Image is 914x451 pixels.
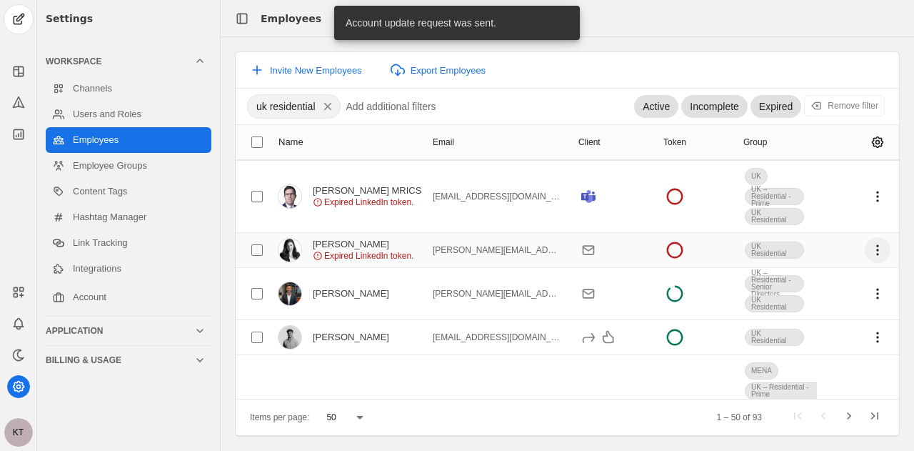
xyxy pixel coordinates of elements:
[250,410,309,425] div: Items per page:
[324,250,413,262] span: Expired LinkedIn token.
[46,73,211,313] div: Workspace
[745,382,832,400] div: UK – Residential - Prime
[411,65,486,76] span: Export Employees
[270,65,362,76] span: Invite New Employees
[690,99,738,114] span: Incomplete
[433,191,561,202] div: arparkinson@hotmail.com
[313,332,389,343] div: Bradley Miles
[745,208,804,225] div: UK Residential
[256,99,316,114] span: uk residential
[637,94,801,119] mat-chip-listbox: Employee Status
[745,295,804,312] div: UK Residential
[865,184,890,209] app-icon-button: Employee Menu
[46,76,211,101] a: Channels
[46,127,211,153] a: Employees
[334,6,574,40] div: Account update request was sent.
[759,99,793,114] span: Expired
[278,137,303,148] div: Name
[433,244,561,256] div: beatrice.lukauskaite@jll.com
[46,179,211,204] a: Content Tags
[46,230,211,256] a: Link Tracking
[865,281,890,307] app-icon-button: Employee Menu
[46,256,211,282] a: Integrations
[836,405,862,430] button: Next page
[46,56,194,67] div: Workspace
[862,405,888,430] button: Last page
[804,95,885,117] div: Press backspace to delete
[324,197,413,208] span: Expired LinkedIn token.
[46,349,211,372] mat-expansion-panel-header: Billing & Usage
[745,242,804,259] div: UK Residential
[433,332,561,343] div: brad_miles97@icloud.com
[241,57,371,83] button: Invite New Employees
[313,185,421,197] div: Antony Parkinson MRICS
[46,319,211,342] mat-expansion-panel-header: Application
[745,329,804,346] div: UK Residential
[745,188,804,205] div: UK – Residential - Prime
[433,137,454,148] div: Email
[46,204,211,230] a: Hashtag Manager
[433,288,561,299] div: benjamin.hobart@jll.com
[346,98,638,115] input: Add additional filters
[745,275,804,292] div: UK – Residential - Senior Directors
[745,362,778,380] div: MENA
[46,50,211,73] mat-expansion-panel-header: Workspace
[278,282,301,305] img: cache
[313,288,389,299] div: Benjamin Hobart
[865,237,890,263] app-icon-button: Employee Menu
[46,325,194,337] div: Application
[278,185,301,208] img: cache
[278,326,301,349] img: cache
[652,125,732,160] mat-header-cell: Token
[743,137,767,148] div: Group
[865,324,890,350] app-icon-button: Employee Menu
[46,101,211,127] a: Users and Roles
[382,57,495,83] button: Export Employees
[326,412,336,422] span: 50
[567,125,652,160] mat-header-cell: Client
[745,168,768,185] div: UK
[643,99,670,114] span: Active
[46,284,211,310] a: Account
[433,137,467,148] div: Email
[743,137,780,148] div: Group
[261,11,321,26] div: Employees
[278,239,301,262] img: cache
[4,418,33,447] button: KT
[598,327,618,347] app-icon: Automatic Content Approval
[46,355,194,366] div: Billing & Usage
[313,239,413,250] div: Beatrice Lukauskaite
[717,410,762,425] div: 1 – 50 of 93
[828,100,884,111] div: Remove filter
[46,153,211,179] a: Employee Groups
[278,137,316,148] div: Name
